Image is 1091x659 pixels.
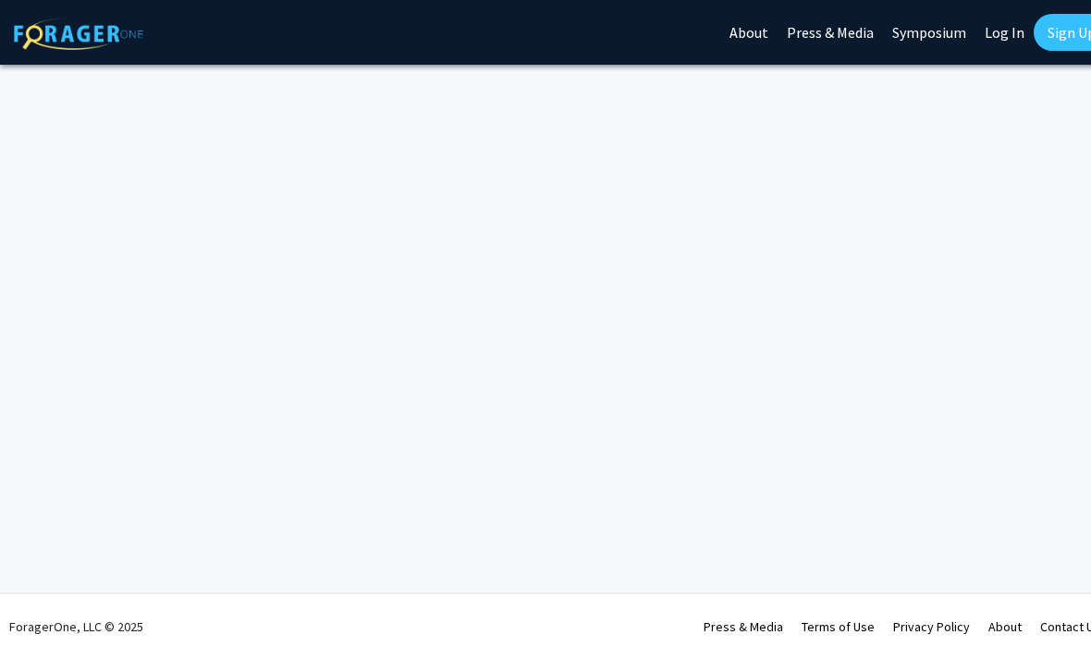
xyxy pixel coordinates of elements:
div: ForagerOne, LLC © 2025 [9,594,143,659]
a: About [988,618,1022,635]
a: Terms of Use [802,618,875,635]
a: Press & Media [704,618,783,635]
a: Privacy Policy [893,618,970,635]
img: ForagerOne Logo [14,18,143,50]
